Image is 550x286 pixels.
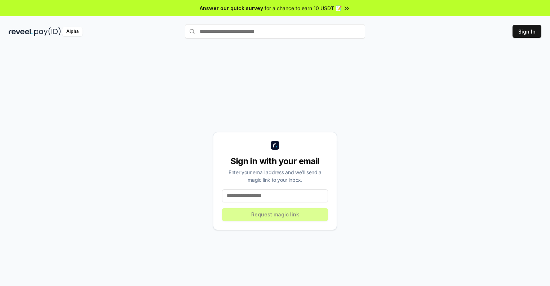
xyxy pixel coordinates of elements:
[513,25,541,38] button: Sign In
[265,4,342,12] span: for a chance to earn 10 USDT 📝
[62,27,83,36] div: Alpha
[222,168,328,184] div: Enter your email address and we’ll send a magic link to your inbox.
[271,141,279,150] img: logo_small
[9,27,33,36] img: reveel_dark
[34,27,61,36] img: pay_id
[200,4,263,12] span: Answer our quick survey
[222,155,328,167] div: Sign in with your email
